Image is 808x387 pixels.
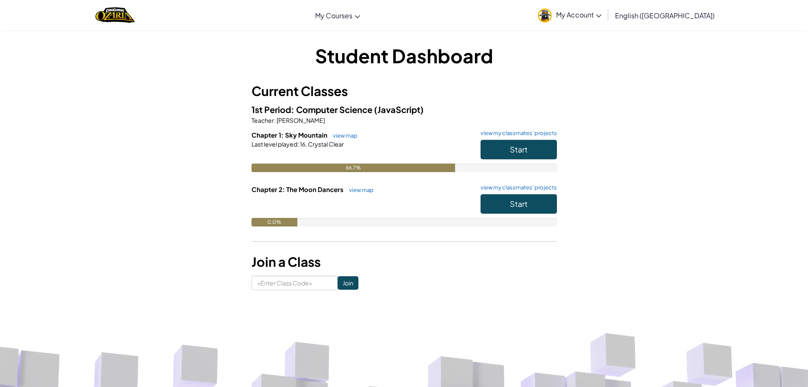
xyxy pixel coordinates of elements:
[329,132,358,139] a: view map
[307,140,344,148] span: Crystal Clear
[276,116,325,124] span: [PERSON_NAME]
[252,164,455,172] div: 66.7%
[252,276,338,290] input: <Enter Class Code>
[481,194,557,214] button: Start
[274,116,276,124] span: :
[252,116,274,124] span: Teacher
[534,2,606,28] a: My Account
[476,185,557,190] a: view my classmates' projects
[538,8,552,23] img: avatar
[345,186,374,193] a: view map
[252,252,557,271] h3: Join a Class
[95,6,135,24] a: Ozaria by CodeCombat logo
[252,82,557,101] h3: Current Classes
[252,140,297,148] span: Last level played
[510,199,528,209] span: Start
[338,276,358,290] input: Join
[556,10,601,19] span: My Account
[252,104,374,115] span: 1st Period: Computer Science
[252,42,557,69] h1: Student Dashboard
[311,4,364,27] a: My Courses
[252,185,345,193] span: Chapter 2: The Moon Dancers
[299,140,307,148] span: 16.
[510,144,528,154] span: Start
[252,218,297,226] div: 0.0%
[315,11,352,20] span: My Courses
[252,131,329,139] span: Chapter 1: Sky Mountain
[481,140,557,159] button: Start
[95,6,135,24] img: Home
[297,140,299,148] span: :
[374,104,424,115] span: (JavaScript)
[611,4,719,27] a: English ([GEOGRAPHIC_DATA])
[476,130,557,136] a: view my classmates' projects
[615,11,715,20] span: English ([GEOGRAPHIC_DATA])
